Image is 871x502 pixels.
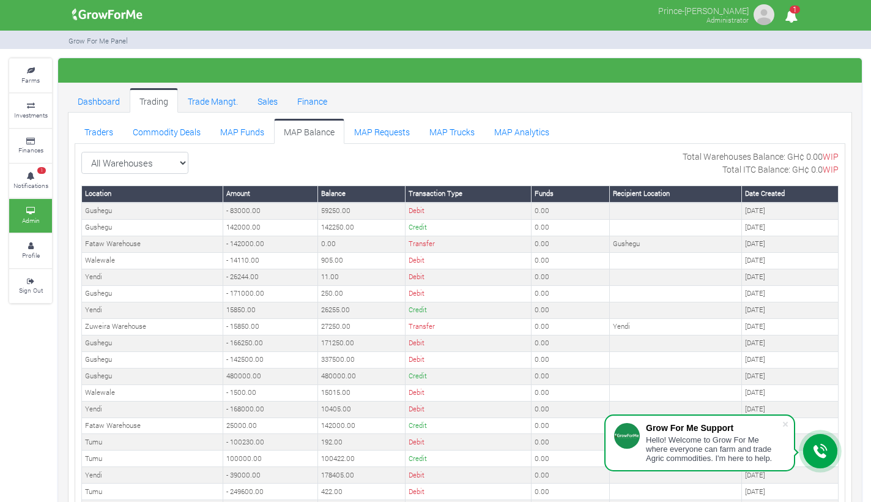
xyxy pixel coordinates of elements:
[19,286,43,294] small: Sign Out
[532,185,610,202] th: Funds
[318,335,406,351] td: 171250.00
[9,129,52,163] a: Finances
[406,285,532,302] td: Debit
[82,384,223,401] td: Walewale
[406,368,532,384] td: Credit
[318,467,406,484] td: 178405.00
[406,401,532,418] td: Debit
[21,76,40,84] small: Farms
[223,302,318,318] td: 15850.00
[248,88,287,113] a: Sales
[318,384,406,401] td: 15015.00
[318,351,406,368] td: 337500.00
[318,203,406,219] td: 59250.00
[82,351,223,368] td: Gushegu
[532,384,610,401] td: 0.00
[82,285,223,302] td: Gushegu
[68,2,147,27] img: growforme image
[318,219,406,236] td: 142250.00
[658,2,749,17] p: Prince-[PERSON_NAME]
[532,318,610,335] td: 0.00
[223,434,318,451] td: - 100230.00
[318,434,406,451] td: 192.00
[420,119,484,143] a: MAP Trucks
[532,484,610,500] td: 0.00
[82,269,223,285] td: Yendi
[318,252,406,269] td: 905.00
[223,451,318,467] td: 100000.00
[406,236,532,252] td: Transfer
[223,335,318,351] td: - 166250.00
[406,467,532,484] td: Debit
[406,484,532,500] td: Debit
[223,351,318,368] td: - 142500.00
[532,269,610,285] td: 0.00
[82,219,223,236] td: Gushegu
[223,185,318,202] th: Amount
[646,435,782,463] div: Hello! Welcome to Grow For Me where everyone can farm and trade Agric commodities. I'm here to help.
[742,302,839,318] td: [DATE]
[532,236,610,252] td: 0.00
[742,351,839,368] td: [DATE]
[742,203,839,219] td: [DATE]
[532,302,610,318] td: 0.00
[318,418,406,434] td: 142000.00
[532,219,610,236] td: 0.00
[742,219,839,236] td: [DATE]
[68,88,130,113] a: Dashboard
[742,318,839,335] td: [DATE]
[22,251,40,260] small: Profile
[532,451,610,467] td: 0.00
[9,234,52,268] a: Profile
[318,302,406,318] td: 26255.00
[82,185,223,202] th: Location
[790,6,800,13] span: 1
[406,434,532,451] td: Debit
[274,119,344,143] a: MAP Balance
[742,384,839,401] td: [DATE]
[318,185,406,202] th: Balance
[82,252,223,269] td: Walewale
[82,467,223,484] td: Yendi
[318,269,406,285] td: 11.00
[318,484,406,500] td: 422.00
[287,88,337,113] a: Finance
[406,219,532,236] td: Credit
[742,185,839,202] th: Date Created
[9,59,52,92] a: Farms
[318,451,406,467] td: 100422.00
[223,384,318,401] td: - 1500.00
[318,368,406,384] td: 480000.00
[82,302,223,318] td: Yendi
[610,318,742,335] td: Yendi
[318,401,406,418] td: 10405.00
[532,252,610,269] td: 0.00
[82,484,223,500] td: Tumu
[646,423,782,433] div: Grow For Me Support
[406,269,532,285] td: Debit
[406,252,532,269] td: Debit
[82,335,223,351] td: Gushegu
[82,203,223,219] td: Gushegu
[9,199,52,233] a: Admin
[752,2,776,27] img: growforme image
[406,302,532,318] td: Credit
[22,216,40,225] small: Admin
[779,2,803,30] i: Notifications
[82,318,223,335] td: Zuweira Warehouse
[532,203,610,219] td: 0.00
[223,467,318,484] td: - 39000.00
[742,252,839,269] td: [DATE]
[178,88,248,113] a: Trade Mangt.
[706,15,749,24] small: Administrator
[223,252,318,269] td: - 14110.00
[742,269,839,285] td: [DATE]
[532,418,610,434] td: 0.00
[223,401,318,418] td: - 168000.00
[683,150,839,163] p: Total Warehouses Balance: GH¢ 0.00
[82,451,223,467] td: Tumu
[742,401,839,418] td: [DATE]
[406,451,532,467] td: Credit
[223,219,318,236] td: 142000.00
[406,185,532,202] th: Transaction Type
